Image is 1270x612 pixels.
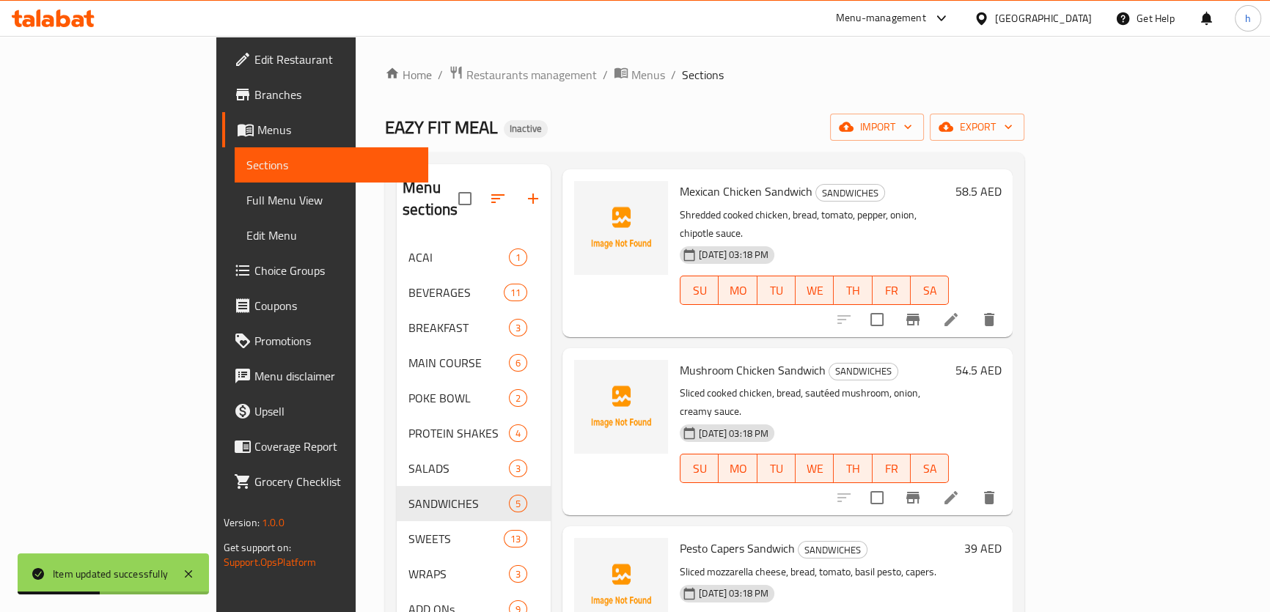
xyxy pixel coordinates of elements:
[246,156,416,174] span: Sections
[796,276,834,305] button: WE
[235,147,428,183] a: Sections
[509,248,527,266] div: items
[995,10,1092,26] div: [GEOGRAPHIC_DATA]
[686,280,713,301] span: SU
[224,538,291,557] span: Get support on:
[254,438,416,455] span: Coverage Report
[763,458,790,479] span: TU
[510,356,526,370] span: 6
[830,114,924,141] button: import
[408,530,504,548] div: SWEETS
[603,66,608,84] li: /
[757,454,796,483] button: TU
[438,66,443,84] li: /
[222,112,428,147] a: Menus
[724,280,751,301] span: MO
[815,184,885,202] div: SANDWICHES
[408,248,509,266] span: ACAI
[408,460,509,477] span: SALADS
[449,183,480,214] span: Select all sections
[930,114,1024,141] button: export
[574,360,668,454] img: Mushroom Chicken Sandwich
[680,384,949,421] p: Sliced cooked chicken, bread, sautéed mushroom, onion, creamy sauce.
[873,454,911,483] button: FR
[254,297,416,314] span: Coupons
[397,310,551,345] div: BREAKFAST3
[719,276,757,305] button: MO
[840,458,866,479] span: TH
[254,473,416,490] span: Grocery Checklist
[942,489,960,506] a: Edit menu item
[504,532,526,546] span: 13
[504,286,526,300] span: 11
[680,454,719,483] button: SU
[254,51,416,68] span: Edit Restaurant
[757,276,796,305] button: TU
[631,66,665,84] span: Menus
[798,541,867,558] div: SANDWICHES
[449,65,597,84] a: Restaurants management
[222,253,428,288] a: Choice Groups
[235,218,428,253] a: Edit Menu
[719,454,757,483] button: MO
[408,389,509,407] span: POKE BOWL
[763,280,790,301] span: TU
[942,118,1013,136] span: export
[262,513,285,532] span: 1.0.0
[614,65,665,84] a: Menus
[510,427,526,440] span: 4
[510,321,526,335] span: 3
[917,280,943,301] span: SA
[408,565,509,583] span: WRAPS
[408,354,509,372] span: MAIN COURSE
[680,206,949,243] p: Shredded cooked chicken, bread, tomato, pepper, onion, chipotle sauce.
[254,332,416,350] span: Promotions
[680,537,795,559] span: Pesto Capers Sandwich
[895,480,931,515] button: Branch-specific-item
[408,495,509,512] span: SANDWICHES
[222,42,428,77] a: Edit Restaurant
[680,359,826,381] span: Mushroom Chicken Sandwich
[693,427,774,440] span: [DATE] 03:18 PM
[509,424,527,442] div: items
[911,454,949,483] button: SA
[224,553,317,572] a: Support.OpsPlatform
[671,66,676,84] li: /
[397,345,551,380] div: MAIN COURSE6
[509,354,527,372] div: items
[509,319,527,336] div: items
[510,462,526,476] span: 3
[574,181,668,275] img: Mexican Chicken Sandwich
[680,180,812,202] span: Mexican Chicken Sandwich
[829,363,898,380] span: SANDWICHES
[796,454,834,483] button: WE
[222,323,428,358] a: Promotions
[257,121,416,139] span: Menus
[862,482,892,513] span: Select to update
[397,451,551,486] div: SALADS3
[222,77,428,112] a: Branches
[235,183,428,218] a: Full Menu View
[834,454,872,483] button: TH
[222,464,428,499] a: Grocery Checklist
[829,363,898,380] div: SANDWICHES
[1245,10,1251,26] span: h
[911,276,949,305] button: SA
[955,181,1001,202] h6: 58.5 AED
[799,542,867,558] span: SANDWICHES
[408,284,504,301] span: BEVERAGES
[254,262,416,279] span: Choice Groups
[408,319,509,336] span: BREAKFAST
[254,86,416,103] span: Branches
[466,66,597,84] span: Restaurants management
[510,497,526,511] span: 5
[834,276,872,305] button: TH
[862,304,892,335] span: Select to update
[972,302,1007,337] button: delete
[917,458,943,479] span: SA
